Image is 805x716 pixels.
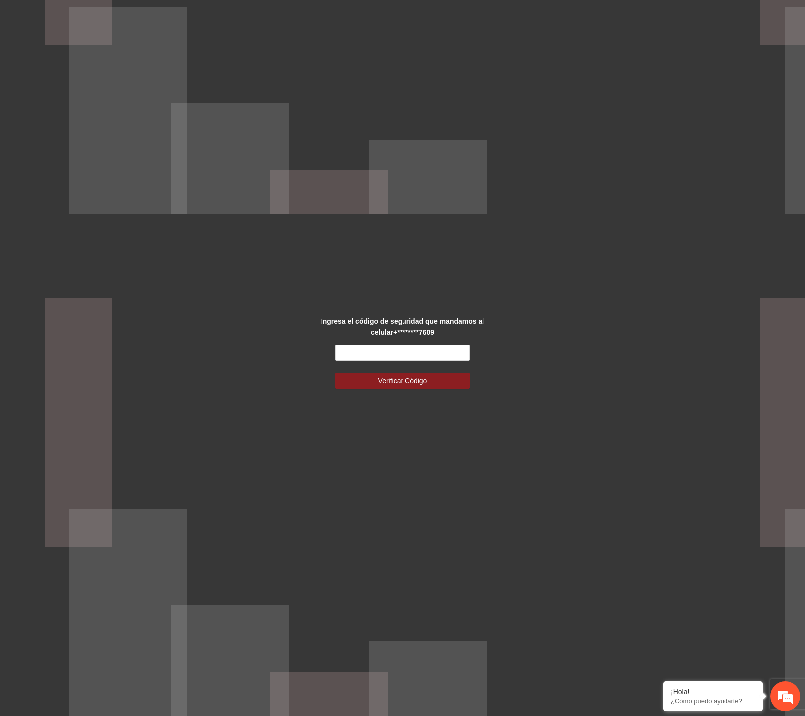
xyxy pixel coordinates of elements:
div: ¡Hola! [671,688,755,696]
span: Estamos en línea. [58,133,137,233]
textarea: Escriba su mensaje y pulse “Intro” [5,271,189,306]
div: Chatee con nosotros ahora [52,51,167,64]
div: Minimizar ventana de chat en vivo [163,5,187,29]
strong: Ingresa el código de seguridad que mandamos al celular +********7609 [321,318,484,336]
span: Verificar Código [378,375,427,386]
button: Verificar Código [335,373,470,389]
p: ¿Cómo puedo ayudarte? [671,697,755,705]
